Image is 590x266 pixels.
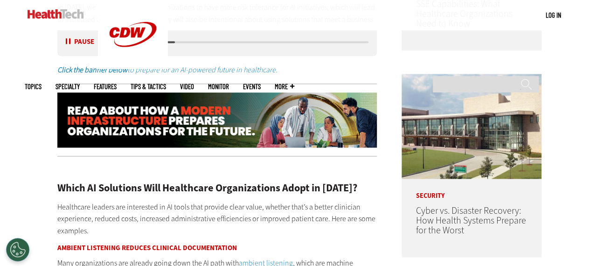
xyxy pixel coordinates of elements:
[208,83,229,90] a: MonITor
[402,74,541,179] img: University of Vermont Medical Center’s main campus
[131,83,166,90] a: Tips & Tactics
[57,92,377,147] img: xs_infrasturcturemod_animated_q324_learn_desktop
[416,204,526,237] a: Cyber vs. Disaster Recovery: How Health Systems Prepare for the Worst
[57,183,377,193] h2: Which AI Solutions Will Healthcare Organizations Adopt in [DATE]?
[57,201,377,237] p: Healthcare leaders are interested in AI tools that provide clear value, whether that’s a better c...
[180,83,194,90] a: Video
[275,83,294,90] span: More
[243,83,261,90] a: Events
[546,11,561,19] a: Log in
[57,244,377,251] h3: Ambient Listening Reduces Clinical Documentation
[546,10,561,20] div: User menu
[402,179,541,199] p: Security
[6,238,29,261] button: Open Preferences
[6,238,29,261] div: Cookies Settings
[98,62,168,71] a: CDW
[56,83,80,90] span: Specialty
[25,83,42,90] span: Topics
[94,83,117,90] a: Features
[28,9,84,19] img: Home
